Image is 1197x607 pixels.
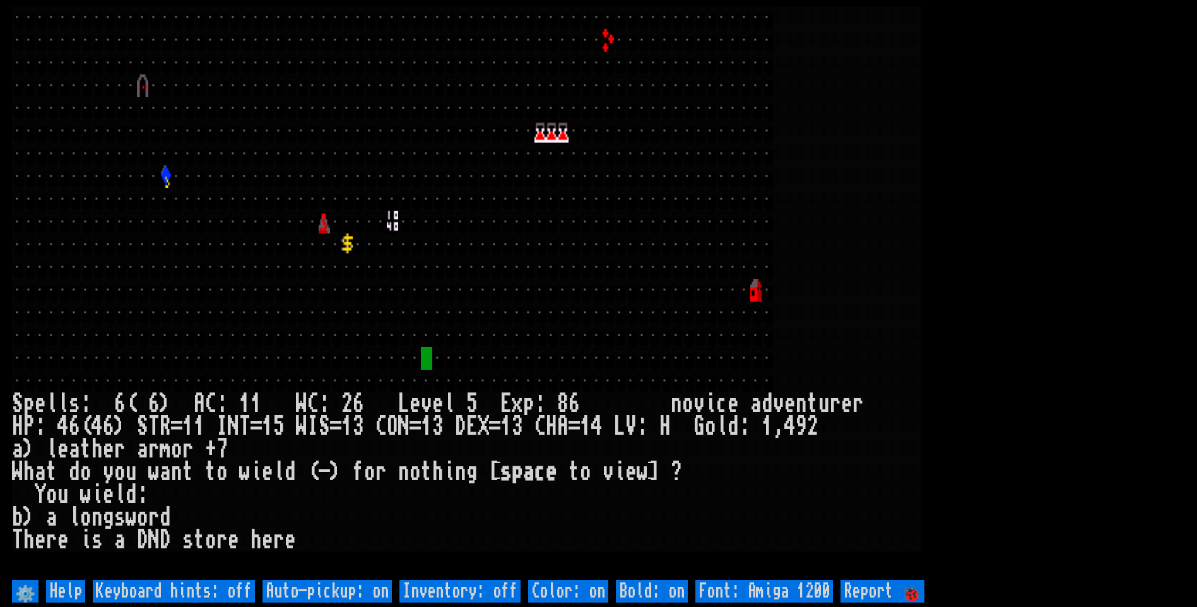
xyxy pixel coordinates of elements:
[410,461,421,483] div: o
[91,529,103,551] div: s
[319,461,330,483] div: -
[410,415,421,438] div: =
[852,392,864,415] div: r
[148,438,160,461] div: r
[80,506,91,529] div: o
[528,580,608,603] input: Color: on
[569,392,580,415] div: 6
[12,461,23,483] div: W
[160,461,171,483] div: a
[103,438,114,461] div: e
[251,461,262,483] div: i
[614,461,625,483] div: i
[262,415,273,438] div: 1
[137,483,148,506] div: :
[534,461,546,483] div: c
[251,529,262,551] div: h
[126,506,137,529] div: w
[251,392,262,415] div: 1
[512,392,523,415] div: x
[91,506,103,529] div: n
[432,461,444,483] div: h
[23,461,35,483] div: h
[330,461,341,483] div: )
[114,529,126,551] div: a
[35,529,46,551] div: e
[319,392,330,415] div: :
[182,461,194,483] div: t
[398,461,410,483] div: n
[69,438,80,461] div: a
[341,392,353,415] div: 2
[160,529,171,551] div: D
[466,392,478,415] div: 5
[659,415,671,438] div: H
[500,461,512,483] div: s
[784,392,796,415] div: e
[69,415,80,438] div: 6
[625,415,637,438] div: V
[614,415,625,438] div: L
[432,392,444,415] div: e
[671,392,682,415] div: n
[546,461,557,483] div: e
[830,392,841,415] div: r
[216,461,228,483] div: o
[773,392,784,415] div: v
[807,392,818,415] div: t
[705,392,716,415] div: i
[421,392,432,415] div: v
[637,415,648,438] div: :
[239,461,251,483] div: w
[398,392,410,415] div: L
[273,461,285,483] div: l
[160,415,171,438] div: R
[341,415,353,438] div: 1
[534,415,546,438] div: C
[216,415,228,438] div: I
[421,461,432,483] div: t
[307,392,319,415] div: C
[35,392,46,415] div: e
[399,580,521,603] input: Inventory: off
[69,461,80,483] div: d
[12,415,23,438] div: H
[455,461,466,483] div: n
[421,415,432,438] div: 1
[12,438,23,461] div: a
[546,415,557,438] div: H
[319,415,330,438] div: S
[285,529,296,551] div: e
[80,438,91,461] div: t
[35,461,46,483] div: a
[12,392,23,415] div: S
[296,392,307,415] div: W
[762,392,773,415] div: d
[796,415,807,438] div: 9
[466,461,478,483] div: g
[171,438,182,461] div: o
[625,461,637,483] div: e
[80,392,91,415] div: :
[35,415,46,438] div: :
[796,392,807,415] div: n
[46,580,85,603] input: Help
[46,529,57,551] div: r
[307,461,319,483] div: (
[728,392,739,415] div: e
[80,461,91,483] div: o
[148,415,160,438] div: T
[148,529,160,551] div: N
[784,415,796,438] div: 4
[580,415,591,438] div: 1
[91,415,103,438] div: 4
[182,529,194,551] div: s
[205,392,216,415] div: C
[137,506,148,529] div: o
[500,415,512,438] div: 1
[46,438,57,461] div: l
[387,415,398,438] div: O
[171,415,182,438] div: =
[432,415,444,438] div: 3
[103,461,114,483] div: y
